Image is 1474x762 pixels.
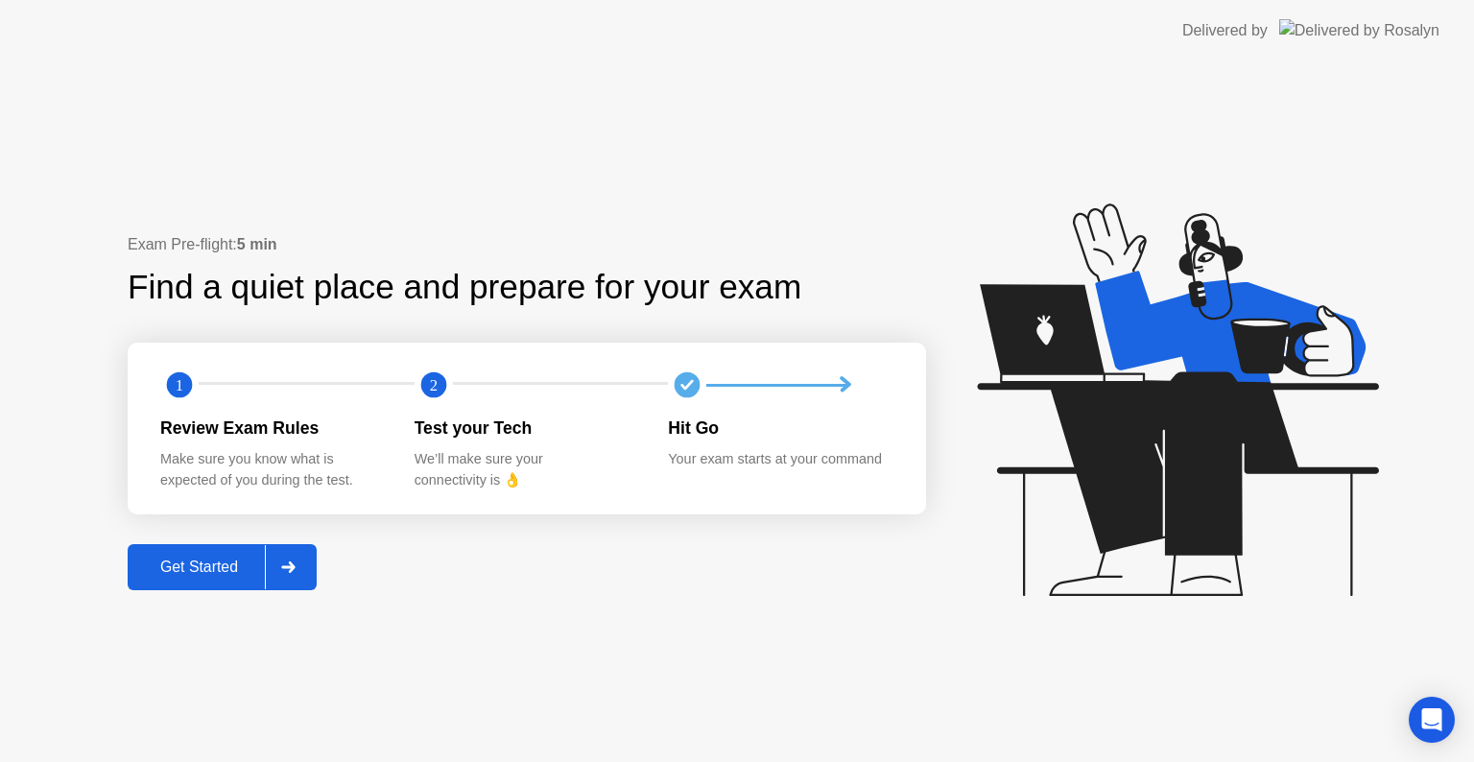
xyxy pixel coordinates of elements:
[668,449,892,470] div: Your exam starts at your command
[128,544,317,590] button: Get Started
[133,559,265,576] div: Get Started
[160,449,384,490] div: Make sure you know what is expected of you during the test.
[430,376,438,394] text: 2
[415,416,638,441] div: Test your Tech
[128,233,926,256] div: Exam Pre-flight:
[1409,697,1455,743] div: Open Intercom Messenger
[1279,19,1439,41] img: Delivered by Rosalyn
[176,376,183,394] text: 1
[128,262,804,313] div: Find a quiet place and prepare for your exam
[668,416,892,441] div: Hit Go
[1182,19,1268,42] div: Delivered by
[415,449,638,490] div: We’ll make sure your connectivity is 👌
[237,236,277,252] b: 5 min
[160,416,384,441] div: Review Exam Rules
